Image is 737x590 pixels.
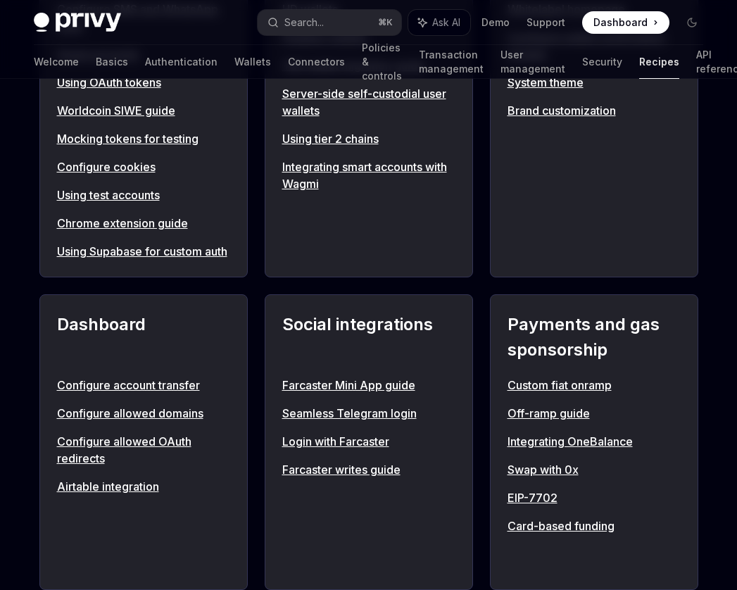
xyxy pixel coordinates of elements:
[282,377,455,394] a: Farcaster Mini App guide
[508,517,681,534] a: Card-based funding
[57,187,230,203] a: Using test accounts
[282,85,455,119] a: Server-side self-custodial user wallets
[508,102,681,119] a: Brand customization
[508,377,681,394] a: Custom fiat onramp
[145,45,218,79] a: Authentication
[639,45,679,79] a: Recipes
[57,312,230,363] h2: Dashboard
[362,45,402,79] a: Policies & controls
[234,45,271,79] a: Wallets
[57,478,230,495] a: Airtable integration
[508,489,681,506] a: EIP-7702
[282,461,455,478] a: Farcaster writes guide
[681,11,703,34] button: Toggle dark mode
[34,45,79,79] a: Welcome
[57,158,230,175] a: Configure cookies
[284,14,324,31] div: Search...
[288,45,345,79] a: Connectors
[378,17,393,28] span: ⌘ K
[57,74,230,91] a: Using OAuth tokens
[57,243,230,260] a: Using Supabase for custom auth
[258,10,401,35] button: Search...⌘K
[282,312,455,363] h2: Social integrations
[481,15,510,30] a: Demo
[508,405,681,422] a: Off-ramp guide
[408,10,470,35] button: Ask AI
[57,102,230,119] a: Worldcoin SIWE guide
[282,433,455,450] a: Login with Farcaster
[508,461,681,478] a: Swap with 0x
[432,15,460,30] span: Ask AI
[57,433,230,467] a: Configure allowed OAuth redirects
[508,74,681,91] a: System theme
[527,15,565,30] a: Support
[34,13,121,32] img: dark logo
[593,15,648,30] span: Dashboard
[96,45,128,79] a: Basics
[282,130,455,147] a: Using tier 2 chains
[582,11,669,34] a: Dashboard
[282,158,455,192] a: Integrating smart accounts with Wagmi
[57,405,230,422] a: Configure allowed domains
[500,45,565,79] a: User management
[419,45,484,79] a: Transaction management
[508,433,681,450] a: Integrating OneBalance
[57,130,230,147] a: Mocking tokens for testing
[57,215,230,232] a: Chrome extension guide
[57,377,230,394] a: Configure account transfer
[508,312,681,363] h2: Payments and gas sponsorship
[582,45,622,79] a: Security
[282,405,455,422] a: Seamless Telegram login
